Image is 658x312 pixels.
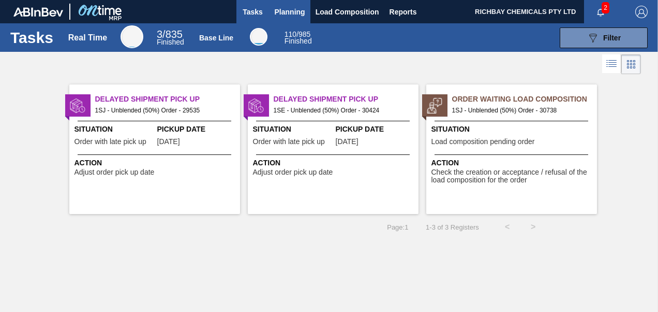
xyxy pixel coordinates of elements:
span: 08/06/2025 [336,138,358,146]
div: Real Time [121,25,143,48]
span: Adjust order pick up date [74,168,155,176]
span: Reports [390,6,417,18]
img: status [248,98,264,114]
div: Base Line [199,34,233,42]
img: TNhmsLtSVTkK8tSr43FrP2fwEKptu5GPRR3wAAAABJRU5ErkJggg== [13,7,63,17]
span: Filter [603,34,621,42]
span: Order with late pick up [74,138,146,146]
span: 07/02/2025 [157,138,180,146]
span: 1SE - Unblended (50%) Order - 30424 [274,105,410,116]
span: Finished [285,37,312,45]
div: Card Vision [621,54,641,74]
h1: Tasks [10,32,53,44]
span: Load Composition [316,6,379,18]
span: Load composition pending order [431,138,535,146]
span: 110 [285,30,296,38]
span: Delayed Shipment Pick Up [95,94,240,105]
span: 1SJ - Unblended (50%) Order - 29535 [95,105,232,116]
span: Situation [431,124,594,135]
span: Pickup Date [336,124,416,135]
span: Adjust order pick up date [253,168,333,176]
span: Tasks [242,6,264,18]
span: 1SJ - Unblended (50%) Order - 30738 [452,105,589,116]
div: Real Time [68,33,107,42]
span: Situation [253,124,333,135]
img: status [427,98,442,114]
span: Planning [275,6,305,18]
span: Situation [74,124,155,135]
img: Logout [635,6,648,18]
div: Base Line [250,28,267,46]
span: / 985 [285,30,311,38]
div: Real Time [157,30,184,46]
span: Action [253,158,416,168]
span: Action [431,158,594,168]
span: Pickup Date [157,124,237,135]
span: Page : 1 [387,223,408,231]
span: Delayed Shipment Pick Up [274,94,418,105]
button: Notifications [584,5,617,19]
button: Filter [560,27,648,48]
span: Order with late pick up [253,138,325,146]
span: Order Waiting Load Composition [452,94,597,105]
span: 3 [157,29,162,40]
div: List Vision [602,54,621,74]
span: 1 - 3 of 3 Registers [424,223,478,231]
span: Action [74,158,237,168]
span: / 835 [157,29,183,40]
span: 2 [602,2,609,13]
span: Check the creation or acceptance / refusal of the load composition for the order [431,168,594,185]
div: Base Line [285,31,312,45]
button: < [495,214,520,240]
span: Finished [157,38,184,46]
img: status [70,98,85,114]
button: > [520,214,546,240]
